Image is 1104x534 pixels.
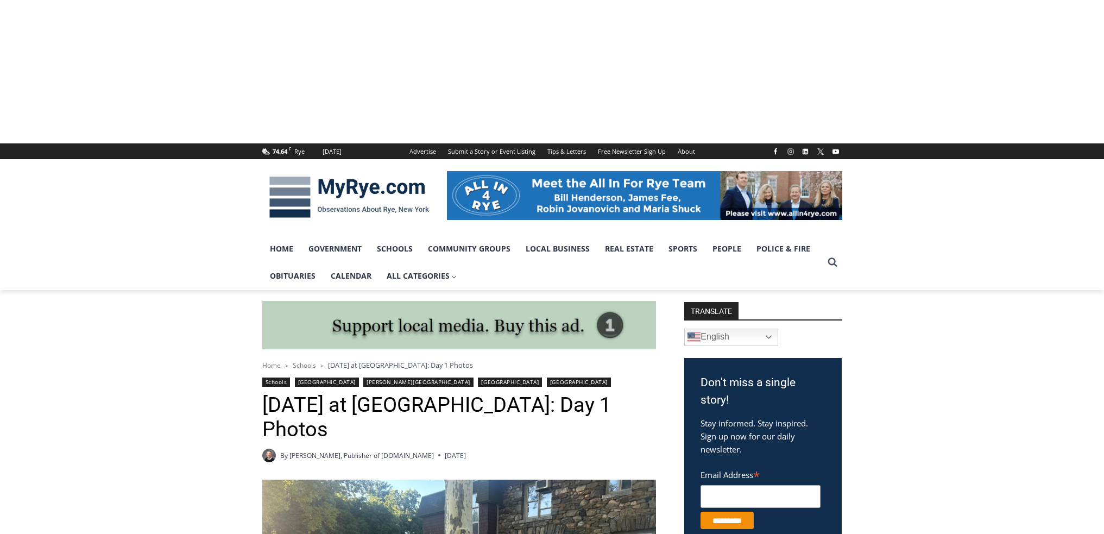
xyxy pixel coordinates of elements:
[541,143,592,159] a: Tips & Letters
[701,374,825,409] h3: Don't miss a single story!
[799,145,812,158] a: Linkedin
[592,143,672,159] a: Free Newsletter Sign Up
[323,262,379,290] a: Calendar
[769,145,782,158] a: Facebook
[320,362,324,369] span: >
[597,235,661,262] a: Real Estate
[445,450,466,461] time: [DATE]
[403,143,701,159] nav: Secondary Navigation
[701,417,825,456] p: Stay informed. Stay inspired. Sign up now for our daily newsletter.
[518,235,597,262] a: Local Business
[387,270,457,282] span: All Categories
[672,143,701,159] a: About
[295,378,359,387] a: [GEOGRAPHIC_DATA]
[701,464,821,483] label: Email Address
[403,143,442,159] a: Advertise
[293,361,316,370] a: Schools
[684,329,778,346] a: English
[262,301,656,350] img: support local media, buy this ad
[262,393,656,442] h1: [DATE] at [GEOGRAPHIC_DATA]: Day 1 Photos
[749,235,818,262] a: Police & Fire
[705,235,749,262] a: People
[328,360,473,370] span: [DATE] at [GEOGRAPHIC_DATA]: Day 1 Photos
[420,235,518,262] a: Community Groups
[280,450,288,461] span: By
[547,378,611,387] a: [GEOGRAPHIC_DATA]
[823,253,842,272] button: View Search Form
[262,378,291,387] a: Schools
[262,360,656,370] nav: Breadcrumbs
[363,378,474,387] a: [PERSON_NAME][GEOGRAPHIC_DATA]
[661,235,705,262] a: Sports
[814,145,827,158] a: X
[684,302,739,319] strong: TRANSLATE
[323,147,342,156] div: [DATE]
[784,145,797,158] a: Instagram
[294,147,305,156] div: Rye
[289,146,291,152] span: F
[442,143,541,159] a: Submit a Story or Event Listing
[285,362,288,369] span: >
[273,147,287,155] span: 74.64
[478,378,542,387] a: [GEOGRAPHIC_DATA]
[289,451,434,460] a: [PERSON_NAME], Publisher of [DOMAIN_NAME]
[447,171,842,220] img: All in for Rye
[262,235,823,290] nav: Primary Navigation
[829,145,842,158] a: YouTube
[262,449,276,462] a: Author image
[262,262,323,290] a: Obituaries
[262,235,301,262] a: Home
[262,361,281,370] a: Home
[262,169,436,225] img: MyRye.com
[369,235,420,262] a: Schools
[301,235,369,262] a: Government
[687,331,701,344] img: en
[379,262,465,290] a: All Categories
